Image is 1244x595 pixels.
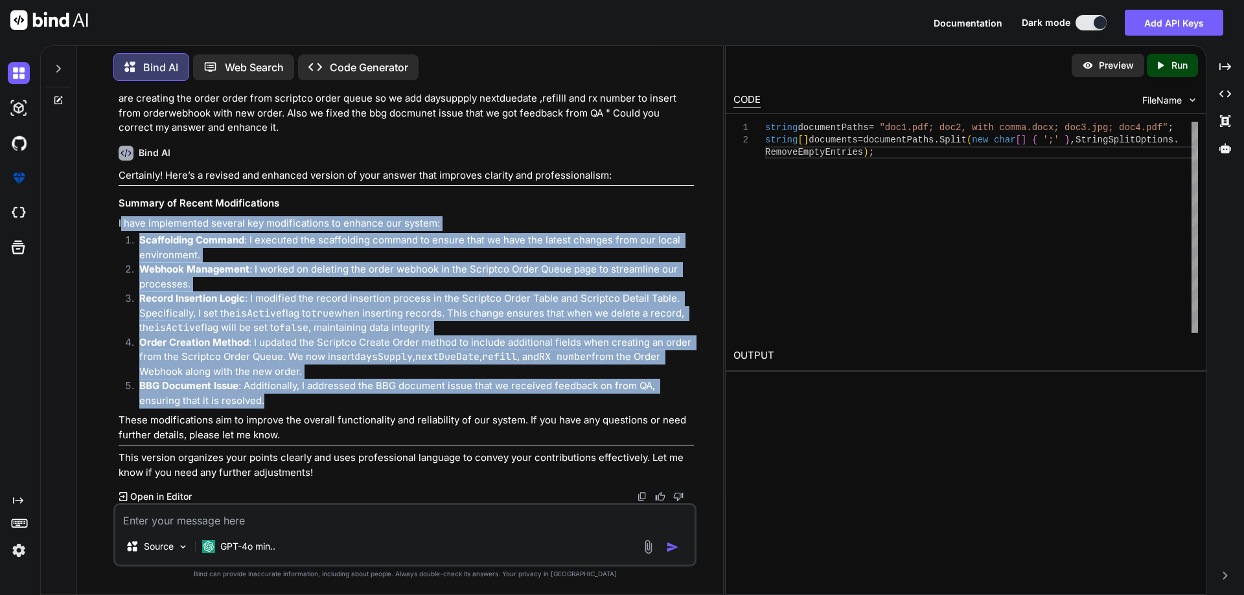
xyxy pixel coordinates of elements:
span: ( [967,135,972,145]
code: isActive [235,307,282,320]
img: darkChat [8,62,30,84]
strong: Scaffolding Command [139,234,244,246]
span: { [1031,135,1037,145]
span: . [1173,135,1179,145]
span: new [972,135,988,145]
span: } [1065,135,1070,145]
img: darkAi-studio [8,97,30,119]
img: like [655,491,665,502]
p: Bind AI [143,60,178,75]
p: Bind can provide inaccurate information, including about people. Always double-check its answers.... [113,569,697,579]
strong: Order Creation Method [139,336,249,348]
p: Code Generator [330,60,408,75]
span: ; [868,147,873,157]
span: documents [809,135,858,145]
p: : I executed the scaffolding command to ensure that we have the latest changes from our local env... [139,233,694,262]
p: GPT-4o min.. [220,540,275,553]
span: string [765,135,798,145]
code: false [279,321,308,334]
img: copy [637,491,647,502]
span: [ [1015,135,1020,145]
p: These modifications aim to improve the overall functionality and reliability of our system. If yo... [119,413,694,442]
span: ] [803,135,808,145]
img: attachment [641,539,656,554]
button: Add API Keys [1125,10,1223,36]
p: Web Search [225,60,284,75]
p: This version organizes your points clearly and uses professional language to convey your contribu... [119,451,694,480]
img: dislike [673,491,684,502]
div: 2 [733,134,748,146]
span: df" [1151,122,1168,133]
span: documentPaths [798,122,868,133]
button: Documentation [934,16,1002,30]
code: isActive [154,321,201,334]
code: refill [482,350,517,363]
img: Pick Models [178,541,189,552]
span: = [858,135,863,145]
h3: Summary of Recent Modifications [119,196,694,211]
span: Documentation [934,17,1002,28]
img: premium [8,167,30,189]
span: ; [1168,122,1173,133]
p: I have implemented several key modifications to enhance our system: [119,216,694,231]
div: 1 [733,122,748,134]
span: string [765,122,798,133]
span: FileName [1142,94,1182,107]
span: . [934,135,939,145]
span: ] [1021,135,1026,145]
strong: BBG Document Issue [139,379,238,392]
img: cloudideIcon [8,202,30,224]
strong: Webhook Management [139,263,249,275]
p: Preview [1099,59,1134,72]
p: : I worked on deleting the order webhook in the Scriptco Order Queue page to streamline our proce... [139,262,694,291]
img: GPT-4o mini [202,540,215,553]
img: icon [666,541,679,554]
h2: OUTPUT [726,341,1206,371]
code: true [311,307,334,320]
img: settings [8,539,30,561]
span: StringSplitOptions [1076,135,1173,145]
span: [ [798,135,803,145]
span: ) [863,147,868,157]
p: Open in Editor [130,490,192,503]
div: CODE [733,93,761,108]
span: RemoveEmptyEntries [765,147,863,157]
img: Bind AI [10,10,88,30]
span: documentPaths [863,135,934,145]
p: : I modified the record insertion process in the Scriptco Order Table and Scriptco Detail Table. ... [139,291,694,335]
p: Certainly! Here’s a revised and enhanced version of your answer that improves clarity and profess... [119,168,694,183]
code: nextDueDate [415,350,479,363]
span: ';' [1042,135,1059,145]
img: chevron down [1187,95,1198,106]
span: , [1070,135,1075,145]
p: Run [1171,59,1188,72]
span: char [994,135,1016,145]
p: Source [144,540,174,553]
strong: Record Insertion Logic [139,292,245,304]
p: : Additionally, I addressed the BBG document issue that we received feedback on from QA, ensuring... [139,379,694,408]
img: preview [1082,60,1094,71]
h6: Bind AI [139,146,170,159]
span: Split [939,135,967,145]
span: "doc1.pdf; doc2, with comma.docx; doc3.jpg; doc4.p [879,122,1151,133]
code: daysSupply [354,350,413,363]
img: githubDark [8,132,30,154]
code: RX number [539,350,592,363]
span: Dark mode [1022,16,1070,29]
p: : I updated the Scriptco Create Order method to include additional fields when creating an order ... [139,335,694,379]
span: = [868,122,873,133]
